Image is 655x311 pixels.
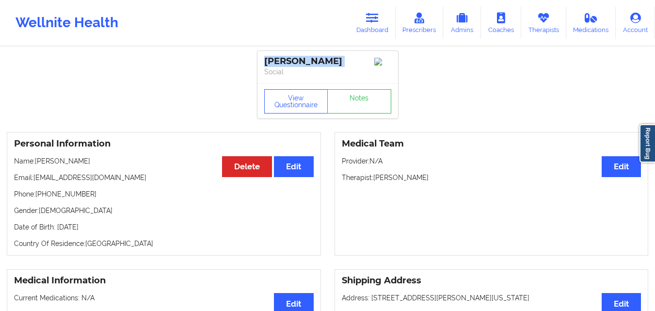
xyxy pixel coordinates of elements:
[396,7,444,39] a: Prescribers
[14,156,314,166] p: Name: [PERSON_NAME]
[327,89,391,114] a: Notes
[264,67,391,77] p: Social
[602,156,641,177] button: Edit
[349,7,396,39] a: Dashboard
[374,58,391,65] img: Image%2Fplaceholer-image.png
[14,138,314,149] h3: Personal Information
[14,239,314,248] p: Country Of Residence: [GEOGRAPHIC_DATA]
[342,156,641,166] p: Provider: N/A
[264,89,328,114] button: View Questionnaire
[274,156,313,177] button: Edit
[443,7,481,39] a: Admins
[342,275,641,286] h3: Shipping Address
[521,7,566,39] a: Therapists
[342,138,641,149] h3: Medical Team
[616,7,655,39] a: Account
[639,124,655,163] a: Report Bug
[264,56,391,67] div: [PERSON_NAME]
[14,275,314,286] h3: Medical Information
[14,222,314,232] p: Date of Birth: [DATE]
[14,189,314,199] p: Phone: [PHONE_NUMBER]
[222,156,272,177] button: Delete
[342,173,641,182] p: Therapist: [PERSON_NAME]
[14,293,314,303] p: Current Medications: N/A
[14,206,314,215] p: Gender: [DEMOGRAPHIC_DATA]
[481,7,521,39] a: Coaches
[566,7,616,39] a: Medications
[342,293,641,303] p: Address: [STREET_ADDRESS][PERSON_NAME][US_STATE]
[14,173,314,182] p: Email: [EMAIL_ADDRESS][DOMAIN_NAME]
